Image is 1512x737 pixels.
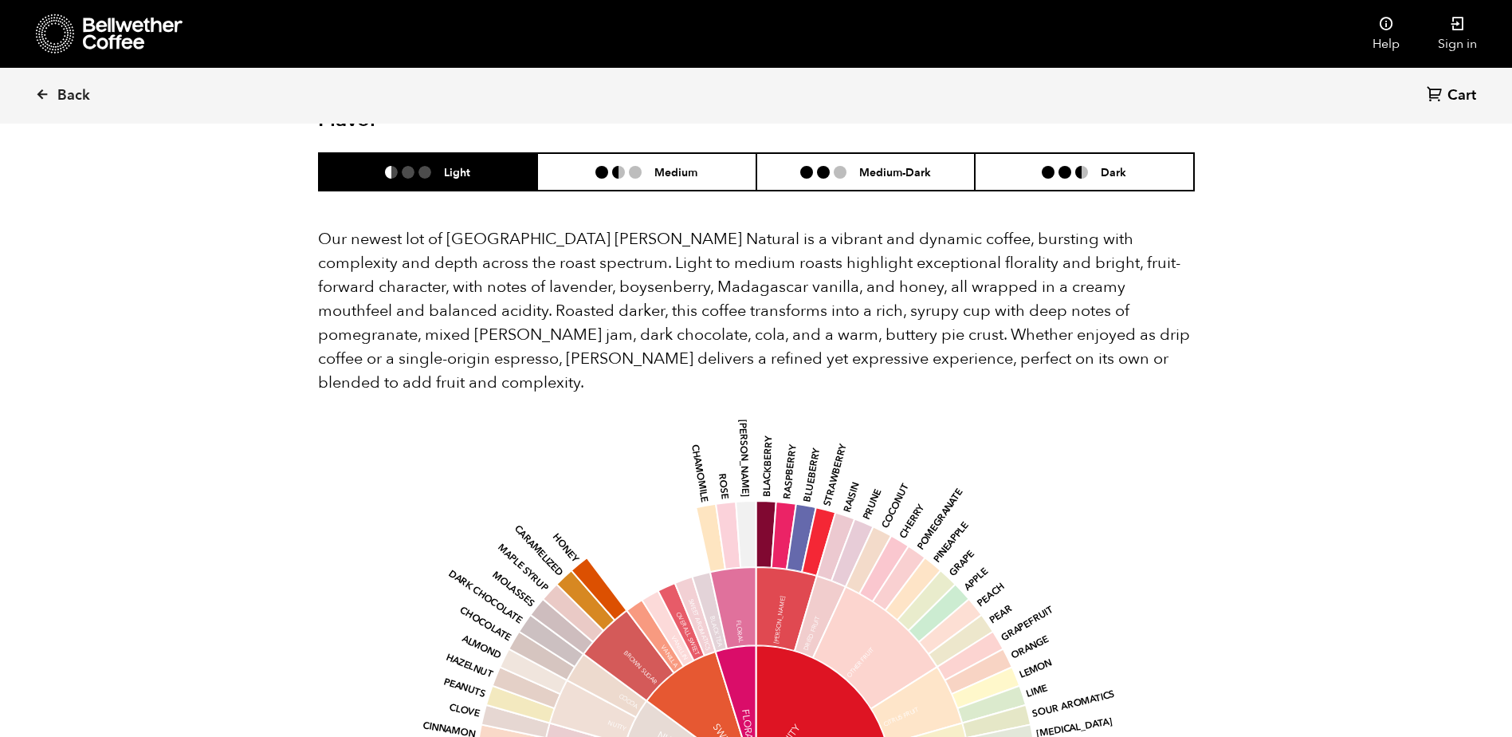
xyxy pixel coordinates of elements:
[859,165,931,179] h6: Medium-Dark
[57,86,90,105] span: Back
[318,108,611,132] h2: Flavor
[444,165,470,179] h6: Light
[1427,85,1480,107] a: Cart
[1101,165,1126,179] h6: Dark
[1447,86,1476,105] span: Cart
[318,227,1195,395] p: Our newest lot of [GEOGRAPHIC_DATA] [PERSON_NAME] Natural is a vibrant and dynamic coffee, bursti...
[654,165,697,179] h6: Medium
